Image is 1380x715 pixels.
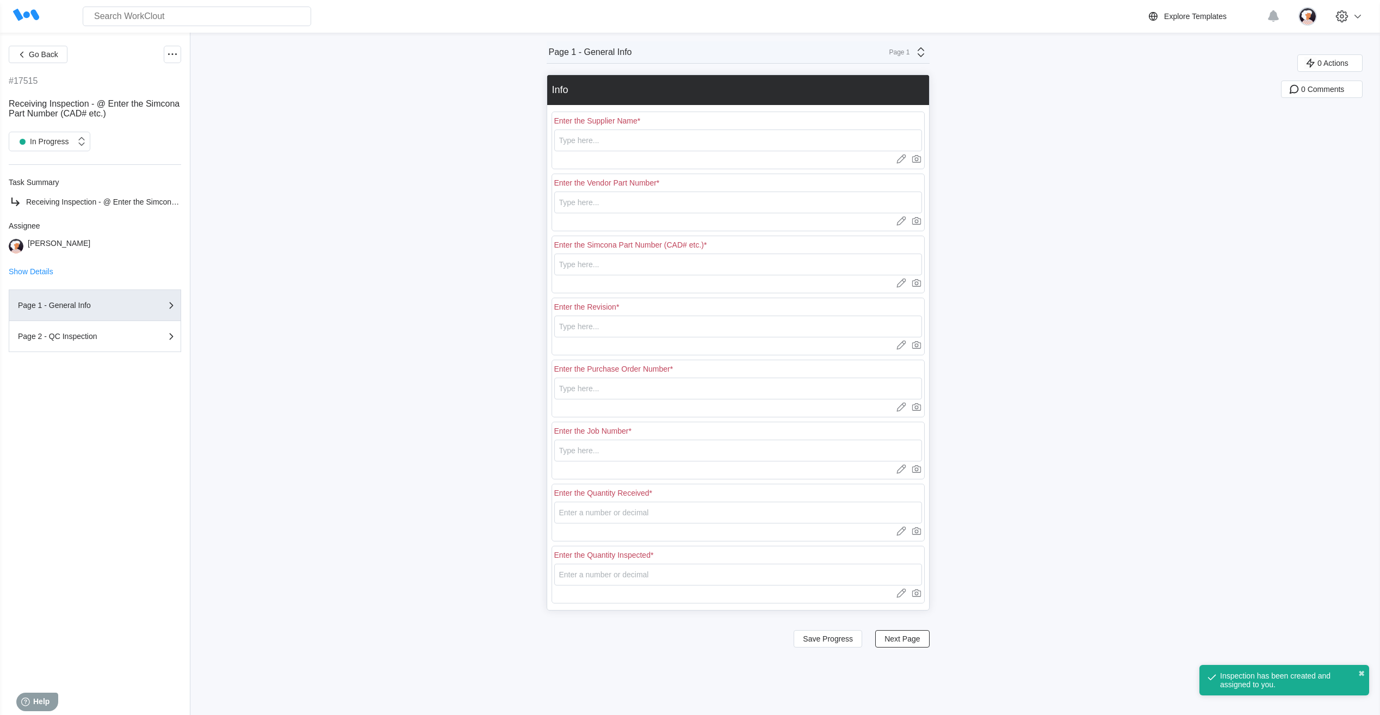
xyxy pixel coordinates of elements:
[554,502,922,523] input: Enter a number or decimal
[554,116,641,125] div: Enter the Supplier Name
[554,551,654,559] div: Enter the Quantity Inspected
[554,378,922,399] input: Type here...
[875,630,929,648] button: Next Page
[1298,7,1317,26] img: user-4.png
[803,635,853,643] span: Save Progress
[549,47,632,57] div: Page 1 - General Info
[1358,669,1365,678] button: close
[554,130,922,151] input: Type here...
[554,564,922,585] input: Enter a number or decimal
[28,239,90,254] div: [PERSON_NAME]
[1301,85,1344,93] span: 0 Comments
[9,46,67,63] button: Go Back
[9,76,38,86] div: #17515
[554,254,922,275] input: Type here...
[884,635,920,643] span: Next Page
[1164,12,1227,21] div: Explore Templates
[554,440,922,461] input: Type here...
[9,239,23,254] img: user-4.png
[554,489,653,497] div: Enter the Quantity Received
[9,195,181,208] a: Receiving Inspection - @ Enter the Simcona Part Number (CAD# etc.)
[1297,54,1363,72] button: 0 Actions
[9,178,181,187] div: Task Summary
[15,134,69,149] div: In Progress
[1317,59,1348,67] span: 0 Actions
[554,241,707,249] div: Enter the Simcona Part Number (CAD# etc.)
[18,301,127,309] div: Page 1 - General Info
[554,192,922,213] input: Type here...
[9,99,180,118] span: Receiving Inspection - @ Enter the Simcona Part Number (CAD# etc.)
[1147,10,1261,23] a: Explore Templates
[883,48,910,56] div: Page 1
[83,7,311,26] input: Search WorkClout
[9,289,181,321] button: Page 1 - General Info
[552,84,568,96] div: Info
[554,178,660,187] div: Enter the Vendor Part Number
[554,303,620,311] div: Enter the Revision
[1220,671,1335,689] div: Inspection has been created and assigned to you.
[26,198,263,206] span: Receiving Inspection - @ Enter the Simcona Part Number (CAD# etc.)
[554,365,673,373] div: Enter the Purchase Order Number
[9,221,181,230] div: Assignee
[554,427,632,435] div: Enter the Job Number
[554,316,922,337] input: Type here...
[794,630,862,648] button: Save Progress
[9,268,53,275] button: Show Details
[1281,81,1363,98] button: 0 Comments
[29,51,58,58] span: Go Back
[9,321,181,352] button: Page 2 - QC Inspection
[18,332,127,340] div: Page 2 - QC Inspection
